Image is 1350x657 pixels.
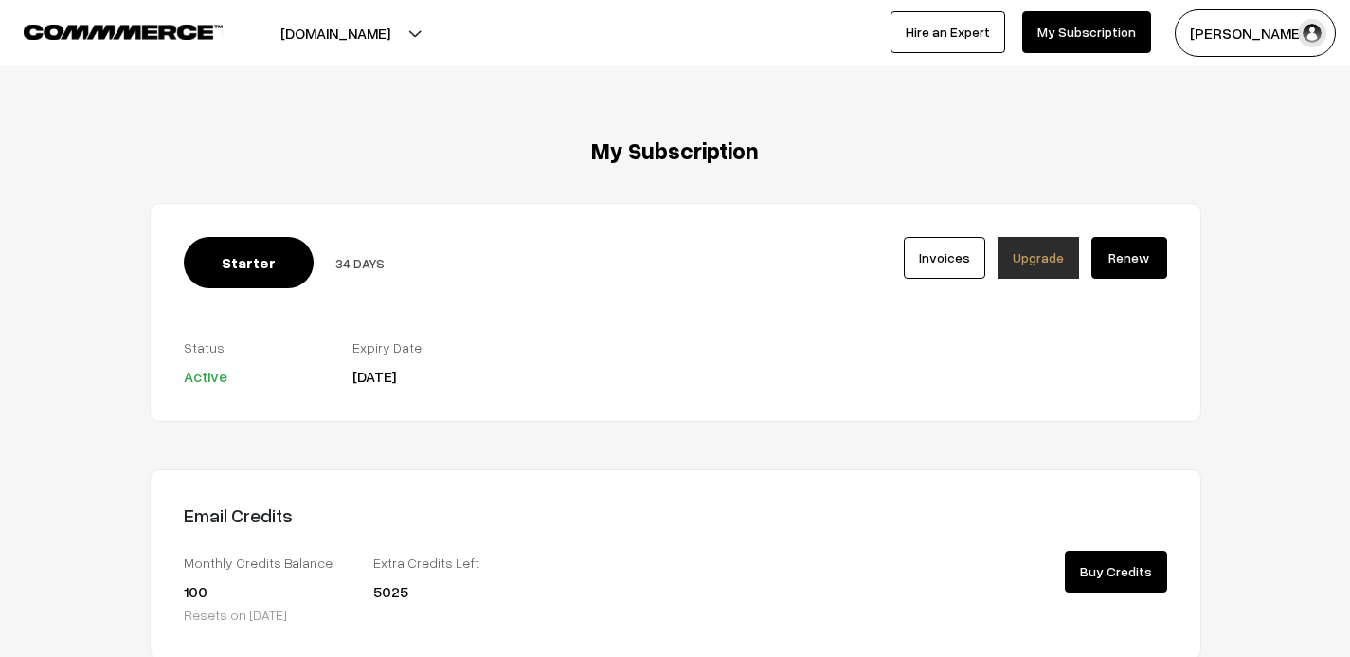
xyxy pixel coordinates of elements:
button: [PERSON_NAME]… [1175,9,1336,57]
a: My Subscription [1022,11,1151,53]
h3: My Subscription [150,137,1201,165]
img: user [1298,19,1326,47]
span: 100 [184,582,207,601]
span: Resets on [DATE] [184,607,287,623]
a: Buy Credits [1065,551,1167,593]
span: [DATE] [352,367,396,386]
a: Upgrade [998,237,1079,279]
h4: Email Credits [184,503,661,526]
a: Hire an Expert [891,11,1005,53]
a: COMMMERCE [24,19,189,42]
button: [DOMAIN_NAME] [214,9,457,57]
label: Status [184,338,324,357]
label: Extra Credits Left [373,553,534,573]
span: 34 DAYS [335,255,385,271]
img: COMMMERCE [24,25,223,39]
label: Monthly Credits Balance [184,553,345,573]
span: Active [184,367,227,386]
span: 5025 [373,582,408,601]
a: Invoices [904,237,985,279]
a: Renew [1091,237,1167,279]
span: Starter [184,237,314,288]
label: Expiry Date [352,338,493,357]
